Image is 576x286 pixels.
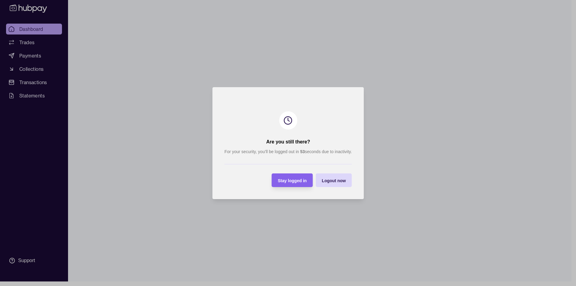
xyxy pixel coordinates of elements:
[322,178,346,183] span: Logout now
[272,173,313,187] button: Stay logged in
[224,148,352,155] p: For your security, you’ll be logged out in seconds due to inactivity.
[300,149,305,154] strong: 53
[266,139,310,145] h2: Are you still there?
[316,173,352,187] button: Logout now
[278,178,307,183] span: Stay logged in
